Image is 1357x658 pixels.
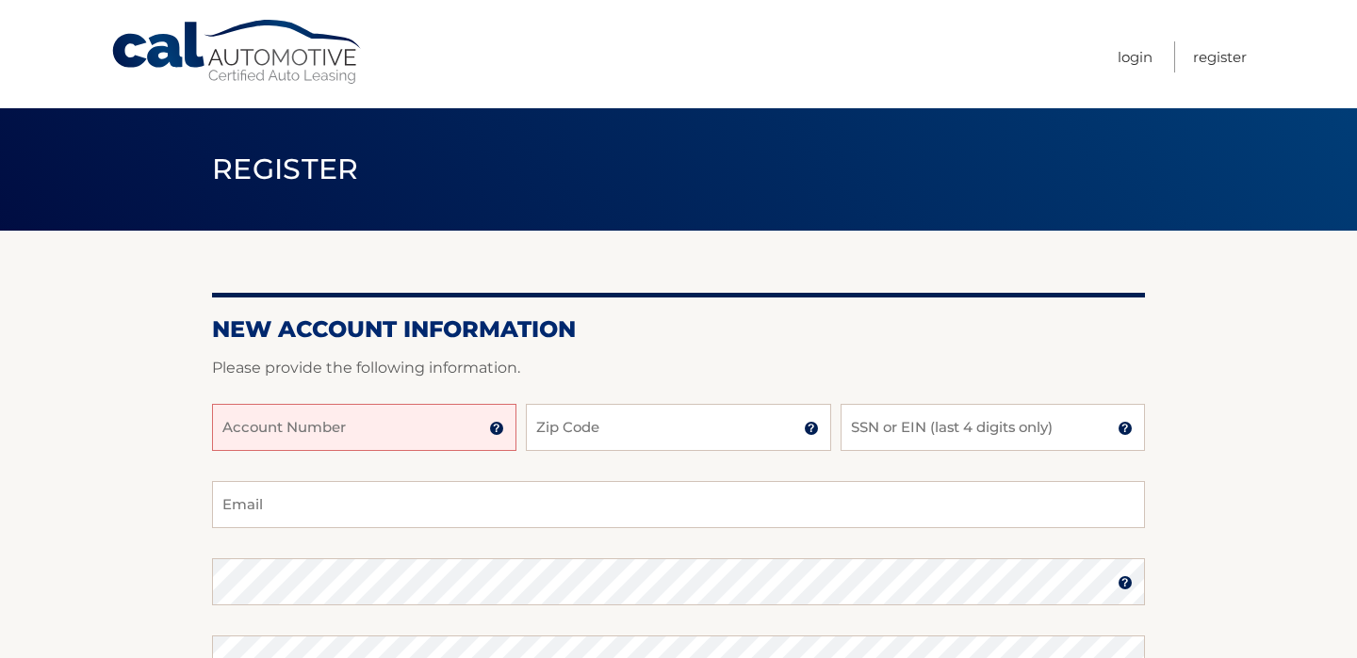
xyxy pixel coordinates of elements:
img: tooltip.svg [1118,575,1133,590]
a: Register [1193,41,1247,72]
img: tooltip.svg [489,421,504,436]
input: SSN or EIN (last 4 digits only) [841,404,1145,451]
p: Please provide the following information. [212,355,1145,381]
input: Zip Code [526,404,830,451]
img: tooltip.svg [1118,421,1133,436]
a: Cal Automotive [110,19,365,86]
input: Email [212,481,1145,528]
img: tooltip.svg [804,421,819,436]
span: Register [212,152,359,186]
h2: New Account Information [212,315,1145,344]
input: Account Number [212,404,516,451]
a: Login [1118,41,1153,72]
